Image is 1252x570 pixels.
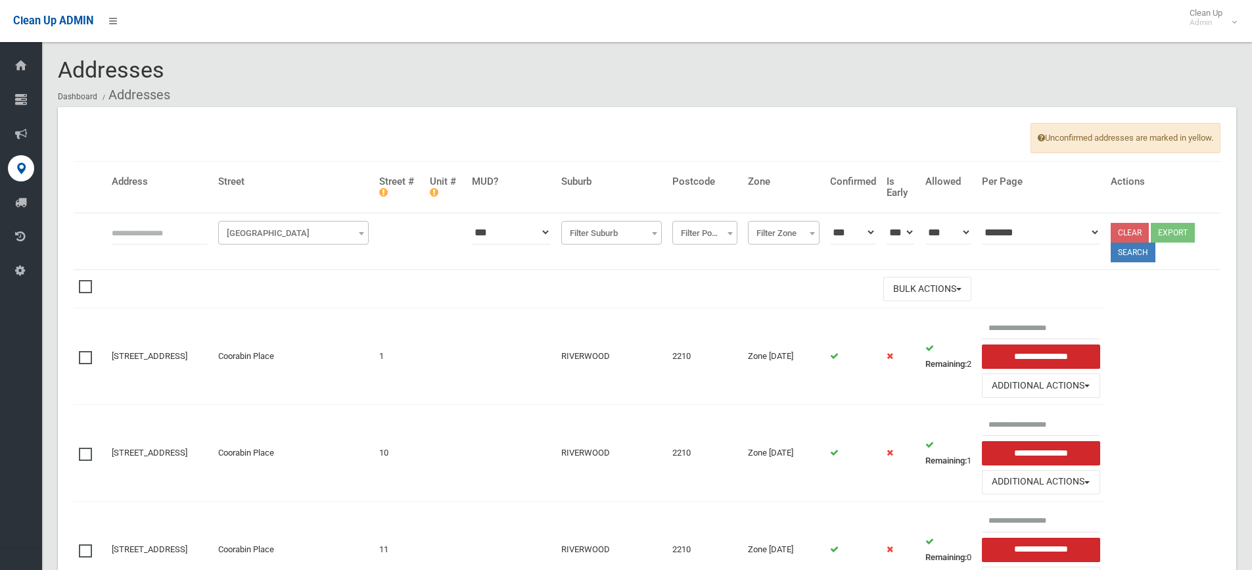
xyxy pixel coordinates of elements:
h4: Is Early [887,176,915,198]
h4: Street # [379,176,419,198]
span: Filter Zone [751,224,816,243]
small: Admin [1190,18,1222,28]
h4: Unit # [430,176,461,198]
h4: Address [112,176,208,187]
a: [STREET_ADDRESS] [112,544,187,554]
a: Clear [1111,223,1149,243]
span: Clean Up ADMIN [13,14,93,27]
button: Search [1111,243,1155,262]
strong: Remaining: [925,359,967,369]
span: Unconfirmed addresses are marked in yellow. [1031,123,1220,153]
td: Zone [DATE] [743,405,825,502]
td: Coorabin Place [213,405,374,502]
span: Filter Suburb [561,221,662,245]
button: Additional Actions [982,470,1100,494]
a: Dashboard [58,92,97,101]
td: RIVERWOOD [556,308,667,405]
a: [STREET_ADDRESS] [112,448,187,458]
span: Addresses [58,57,164,83]
span: Filter Suburb [565,224,659,243]
span: Filter Postcode [676,224,734,243]
td: Coorabin Place [213,308,374,405]
a: [STREET_ADDRESS] [112,351,187,361]
h4: Allowed [925,176,971,187]
span: Clean Up [1183,8,1236,28]
h4: Zone [748,176,820,187]
td: 2210 [667,308,743,405]
td: 1 [374,308,425,405]
button: Additional Actions [982,373,1100,398]
td: 2210 [667,405,743,502]
td: Zone [DATE] [743,308,825,405]
h4: Confirmed [830,176,876,187]
span: Filter Street [221,224,365,243]
span: Filter Zone [748,221,820,245]
strong: Remaining: [925,456,967,465]
li: Addresses [99,83,170,107]
h4: Per Page [982,176,1100,187]
td: RIVERWOOD [556,405,667,502]
h4: Postcode [672,176,737,187]
h4: Actions [1111,176,1216,187]
button: Export [1151,223,1195,243]
td: 1 [920,405,977,502]
h4: Suburb [561,176,662,187]
td: 10 [374,405,425,502]
span: Filter Street [218,221,369,245]
h4: MUD? [472,176,551,187]
span: Filter Postcode [672,221,737,245]
h4: Street [218,176,369,187]
button: Bulk Actions [883,277,971,301]
strong: Remaining: [925,552,967,562]
td: 2 [920,308,977,405]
